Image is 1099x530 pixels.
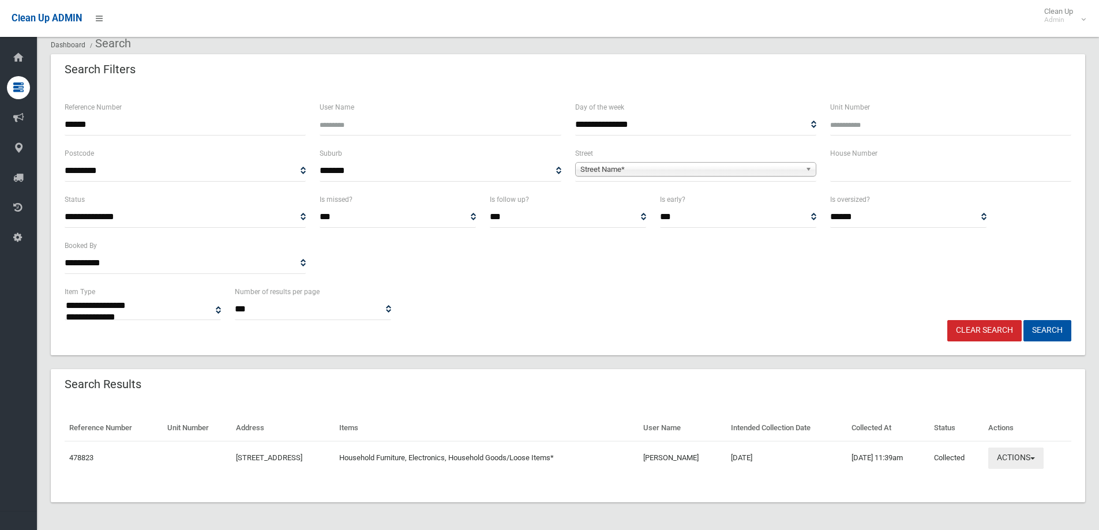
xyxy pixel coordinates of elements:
td: [DATE] [726,441,847,475]
button: Search [1023,320,1071,341]
label: Street [575,147,593,160]
label: Item Type [65,285,95,298]
th: Intended Collection Date [726,415,847,441]
td: Collected [929,441,984,475]
td: [PERSON_NAME] [639,441,726,475]
header: Search Filters [51,58,149,81]
small: Admin [1044,16,1073,24]
th: Actions [984,415,1071,441]
span: Clean Up ADMIN [12,13,82,24]
label: House Number [830,147,877,160]
button: Actions [988,448,1044,469]
label: User Name [320,101,354,114]
label: Suburb [320,147,342,160]
label: Day of the week [575,101,624,114]
li: Search [87,33,131,54]
th: Unit Number [163,415,232,441]
label: Status [65,193,85,206]
label: Is missed? [320,193,352,206]
a: Clear Search [947,320,1022,341]
td: [DATE] 11:39am [847,441,929,475]
label: Postcode [65,147,94,160]
label: Number of results per page [235,285,320,298]
td: Household Furniture, Electronics, Household Goods/Loose Items* [335,441,639,475]
label: Is early? [660,193,685,206]
label: Unit Number [830,101,870,114]
span: Clean Up [1038,7,1085,24]
span: Street Name* [580,163,801,176]
th: User Name [639,415,726,441]
a: Dashboard [51,41,85,49]
label: Reference Number [65,101,122,114]
th: Status [929,415,984,441]
label: Is follow up? [490,193,529,206]
th: Address [231,415,334,441]
th: Collected At [847,415,929,441]
a: 478823 [69,453,93,462]
a: [STREET_ADDRESS] [236,453,302,462]
th: Items [335,415,639,441]
label: Is oversized? [830,193,870,206]
th: Reference Number [65,415,163,441]
header: Search Results [51,373,155,396]
label: Booked By [65,239,97,252]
